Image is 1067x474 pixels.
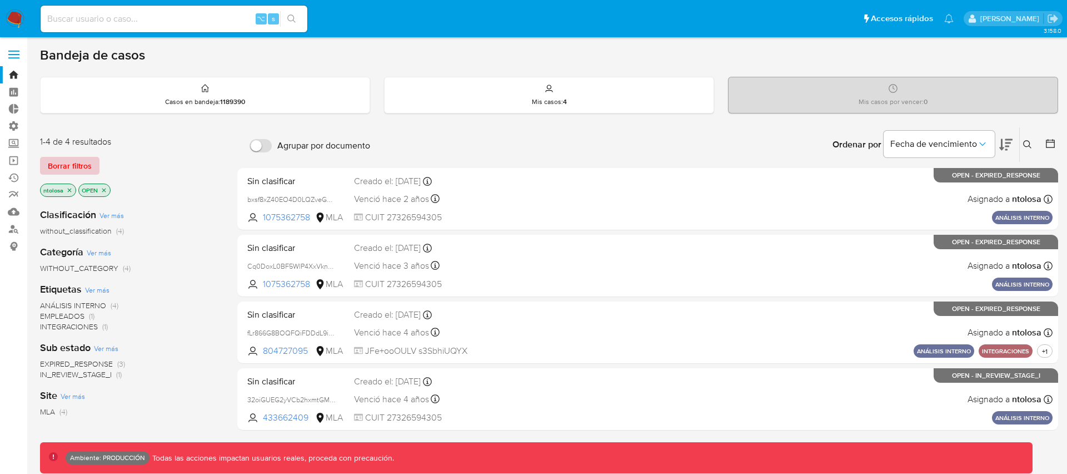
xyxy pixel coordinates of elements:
input: Buscar usuario o caso... [41,12,307,26]
button: search-icon [280,11,303,27]
p: nicolas.tolosa@mercadolibre.com [980,13,1043,24]
a: Salir [1047,13,1059,24]
p: Todas las acciones impactan usuarios reales, proceda con precaución. [149,453,394,463]
span: Accesos rápidos [871,13,933,24]
a: Notificaciones [944,14,954,23]
span: s [272,13,275,24]
p: Ambiente: PRODUCCIÓN [70,456,145,460]
span: ⌥ [257,13,265,24]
